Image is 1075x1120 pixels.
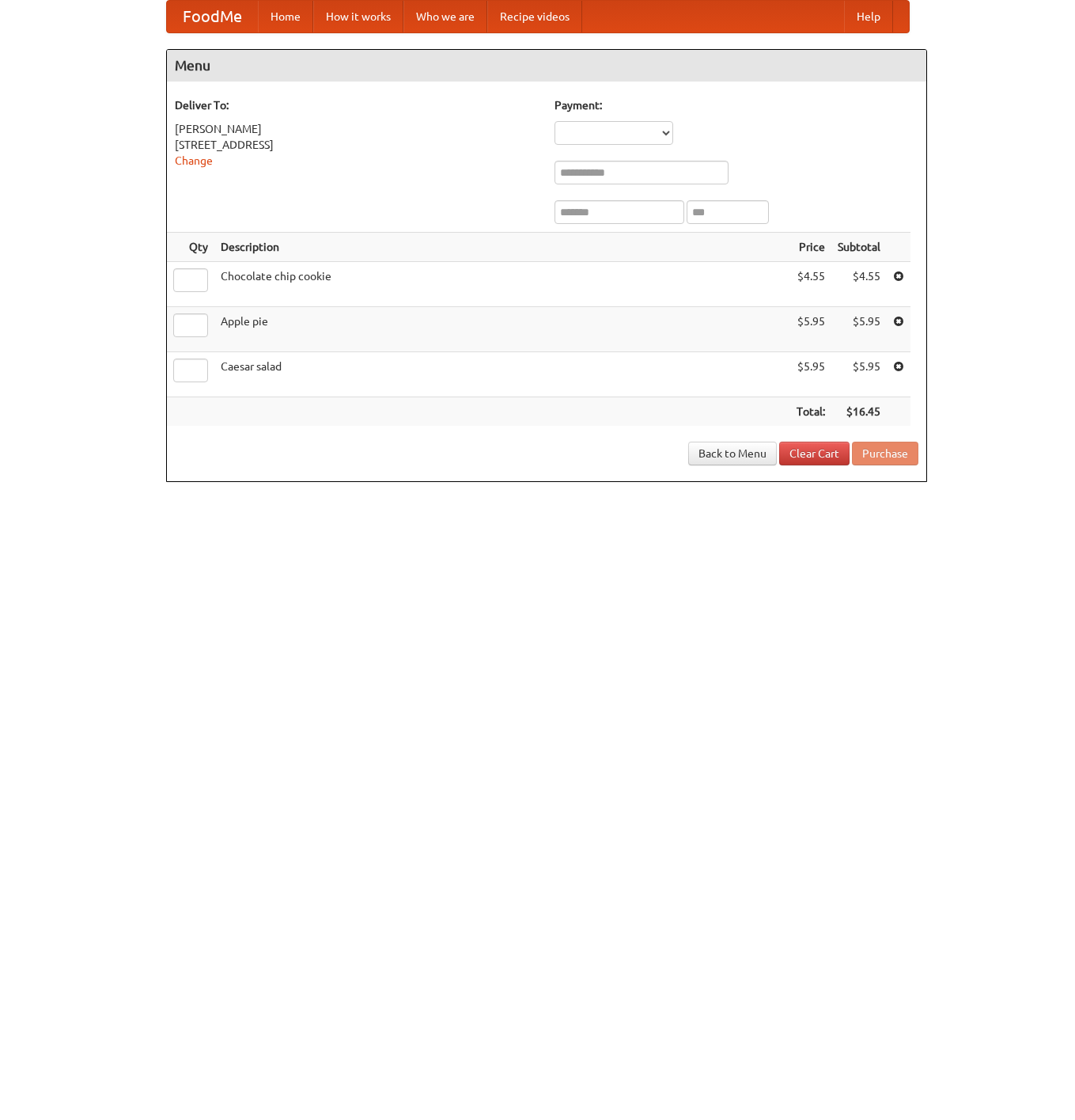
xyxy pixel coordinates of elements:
[167,50,926,82] h4: Menu
[214,352,790,397] td: Caesar salad
[555,97,918,113] h5: Payment:
[779,442,850,465] a: Clear Cart
[167,1,258,32] a: FoodMe
[790,262,831,307] td: $4.55
[852,442,918,465] button: Purchase
[831,233,887,262] th: Subtotal
[831,307,887,352] td: $5.95
[831,397,887,427] th: $16.45
[403,1,487,32] a: Who we are
[167,233,214,262] th: Qty
[214,307,790,352] td: Apple pie
[790,397,831,427] th: Total:
[258,1,313,32] a: Home
[790,352,831,397] td: $5.95
[790,233,831,262] th: Price
[175,154,213,167] a: Change
[844,1,893,32] a: Help
[175,97,539,113] h5: Deliver To:
[831,352,887,397] td: $5.95
[688,442,777,465] a: Back to Menu
[214,262,790,307] td: Chocolate chip cookie
[214,233,790,262] th: Description
[487,1,582,32] a: Recipe videos
[175,137,539,153] div: [STREET_ADDRESS]
[313,1,403,32] a: How it works
[175,121,539,137] div: [PERSON_NAME]
[790,307,831,352] td: $5.95
[831,262,887,307] td: $4.55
